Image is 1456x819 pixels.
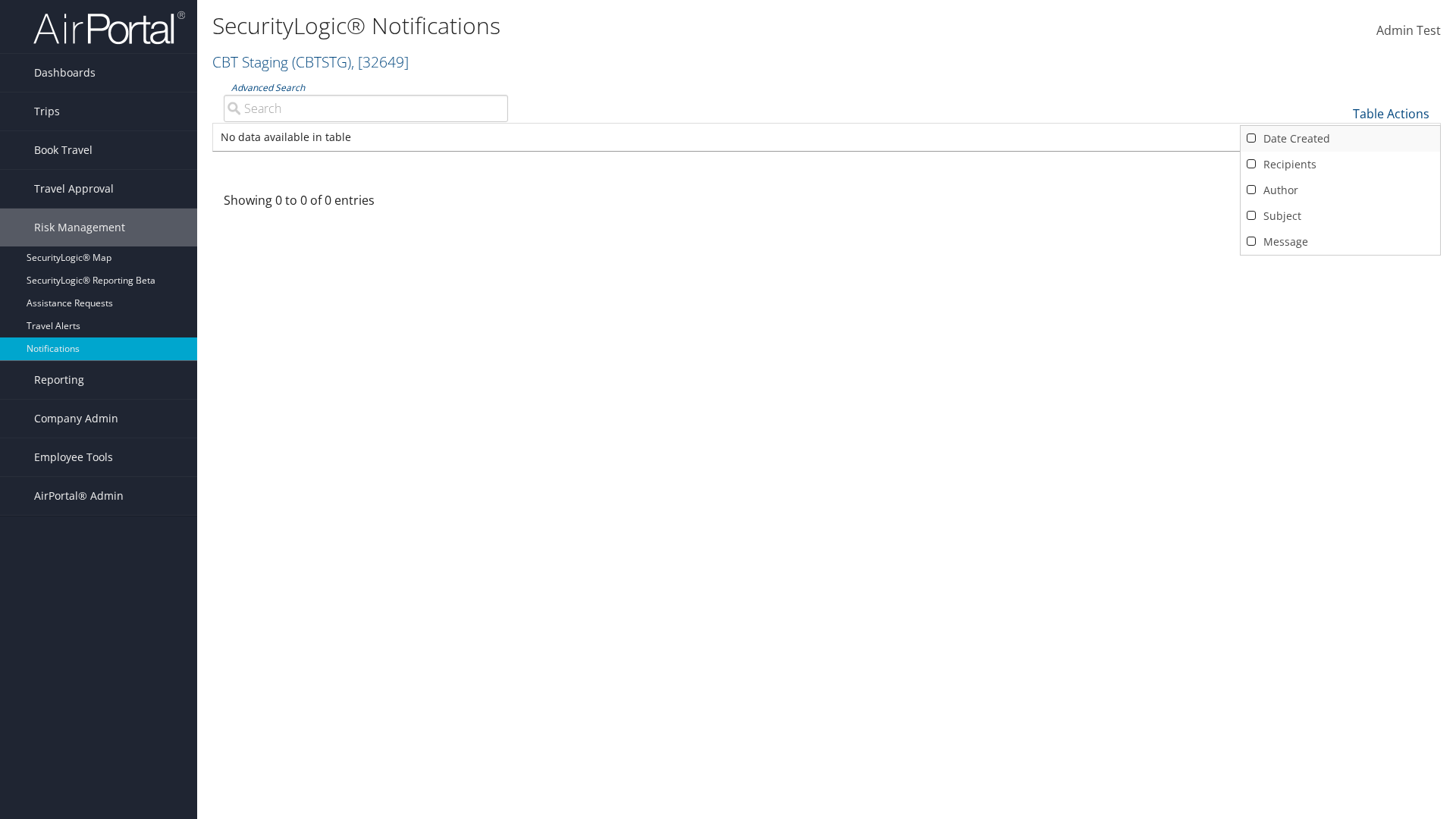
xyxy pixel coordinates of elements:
[34,438,113,476] span: Employee Tools
[34,209,125,246] span: Risk Management
[34,54,96,92] span: Dashboards
[34,170,114,208] span: Travel Approval
[34,400,118,438] span: Company Admin
[34,477,124,515] span: AirPortal® Admin
[34,93,60,130] span: Trips
[1241,177,1440,203] a: Author
[1241,203,1440,229] a: Subject
[34,131,93,169] span: Book Travel
[1241,126,1440,152] a: Date Created
[34,361,84,399] span: Reporting
[33,10,185,45] img: airportal-logo.png
[1241,152,1440,177] a: Recipients
[1241,229,1440,255] a: Message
